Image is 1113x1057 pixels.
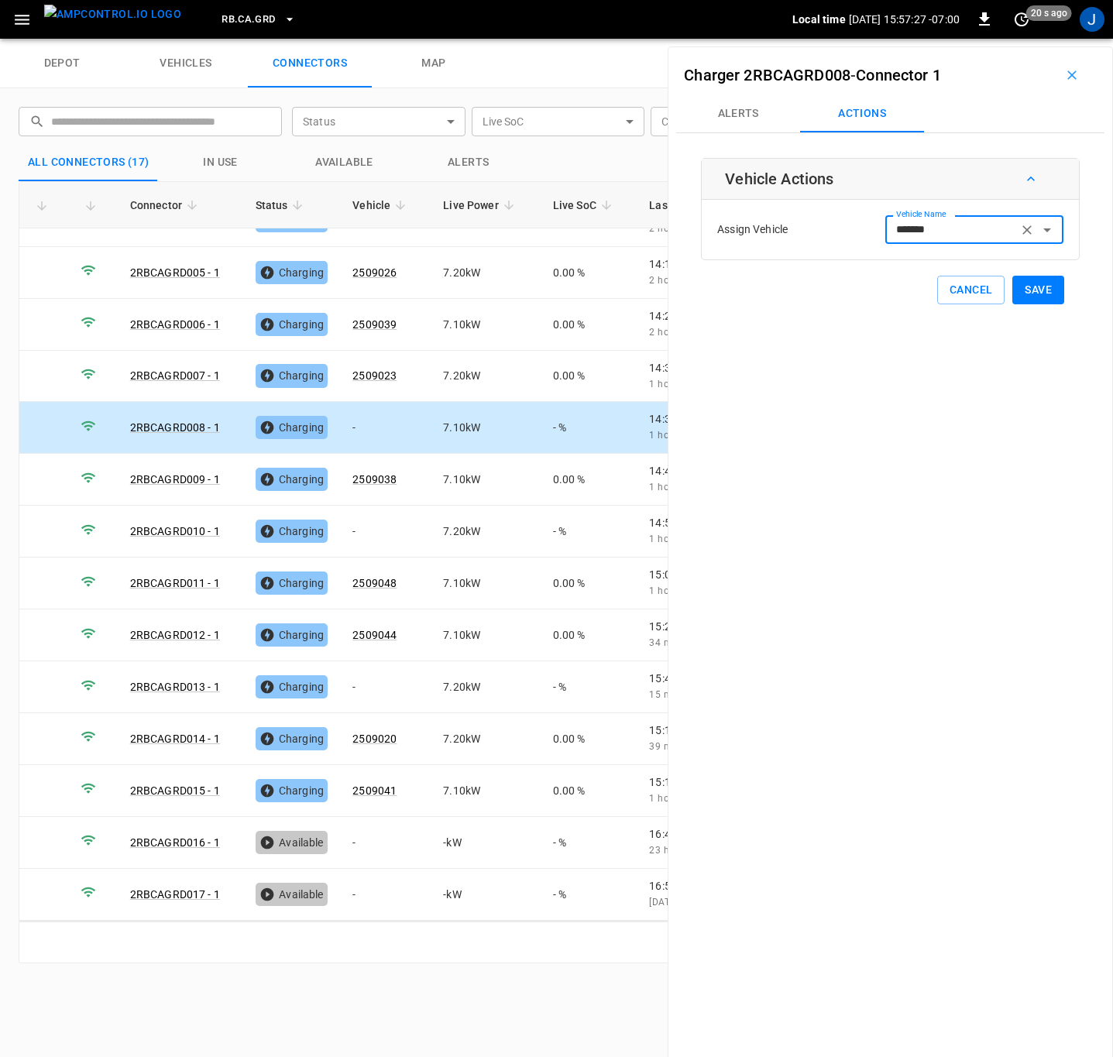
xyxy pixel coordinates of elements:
button: Save [1012,276,1064,304]
td: 7.10 kW [431,558,540,609]
td: - kW [431,869,540,921]
span: Vehicle [352,196,411,214]
td: 0.00 % [541,454,637,506]
a: 2RBCAGRD005 - 1 [130,266,220,279]
span: 1 hour ago [649,430,698,441]
p: Assign Vehicle [717,221,788,238]
h6: - [684,63,941,88]
td: - [340,817,431,869]
button: Alerts [676,95,800,132]
p: Local time [792,12,846,27]
span: 1 hour ago [649,379,698,390]
td: - [340,869,431,921]
span: RB.CA.GRD [222,11,275,29]
span: Last Session Start [649,196,761,214]
span: 1 hour ago [649,482,698,492]
span: 39 minutes ago [649,741,720,752]
img: ampcontrol.io logo [44,5,181,24]
span: 1 hour ago [649,585,698,596]
div: Charging [256,468,328,491]
div: Charging [256,313,328,336]
p: 15:41 [649,671,773,686]
a: 2RBCAGRD016 - 1 [130,836,220,849]
a: Connector 1 [856,66,941,84]
td: - kW [431,817,540,869]
button: Alerts [407,144,531,181]
span: [DATE] [649,897,678,908]
span: Connector [130,196,202,214]
a: 2RBCAGRD017 - 1 [130,888,220,901]
span: 20 s ago [1026,5,1072,21]
td: 0.00 % [541,247,637,299]
label: Vehicle Name [896,208,946,221]
p: 16:55 [649,878,773,894]
td: 0.00 % [541,299,637,351]
td: - % [541,402,637,454]
td: - % [541,817,637,869]
button: Clear [1016,219,1038,241]
td: 7.20 kW [431,661,540,713]
a: 2RBCAGRD012 - 1 [130,629,220,641]
a: 2509038 [352,473,397,486]
div: Charging [256,261,328,284]
h6: Vehicle Actions [725,166,833,191]
a: 2509041 [352,784,397,797]
div: Charging [256,623,328,647]
div: Charging [256,520,328,543]
td: - [340,506,431,558]
p: 14:20 [649,308,773,324]
div: Charging [256,675,328,698]
a: vehicles [124,39,248,88]
p: 14:53 [649,515,773,530]
td: 0.00 % [541,609,637,661]
span: 23 hours ago [649,845,709,856]
a: connectors [248,39,372,88]
button: All Connectors (17) [19,144,159,181]
a: 2RBCAGRD008 - 1 [130,421,220,434]
p: 14:38 [649,411,773,427]
td: 7.10 kW [431,609,540,661]
a: 2RBCAGRD010 - 1 [130,525,220,537]
td: 0.00 % [541,351,637,403]
p: 15:22 [649,619,773,634]
span: 1 hour ago [649,793,698,804]
a: 2509026 [352,266,397,279]
span: 2 hours ago [649,327,702,338]
a: 2RBCAGRD007 - 1 [130,369,220,382]
td: 0.00 % [541,765,637,817]
td: 0.00 % [541,713,637,765]
div: Charging [256,416,328,439]
a: 2RBCAGRD011 - 1 [130,577,220,589]
button: Open [1036,219,1058,241]
button: Cancel [937,276,1005,304]
td: - [340,402,431,454]
a: 2RBCAGRD006 - 1 [130,318,220,331]
td: 7.20 kW [431,713,540,765]
div: profile-icon [1080,7,1104,32]
div: Available [256,883,328,906]
a: 2RBCAGRD009 - 1 [130,473,220,486]
td: - % [541,506,637,558]
button: Available [283,144,407,181]
td: 7.10 kW [431,454,540,506]
span: Live Power [443,196,519,214]
p: [DATE] 15:57:27 -07:00 [849,12,960,27]
span: Status [256,196,308,214]
span: 1 hour ago [649,534,698,544]
span: 34 minutes ago [649,637,720,648]
td: 7.10 kW [431,299,540,351]
a: 2RBCAGRD015 - 1 [130,784,220,797]
button: RB.CA.GRD [215,5,301,35]
td: 7.20 kW [431,351,540,403]
div: Charging [256,727,328,750]
a: Charger 2RBCAGRD008 [684,66,850,84]
span: 2 hours ago [649,275,702,286]
td: 7.10 kW [431,765,540,817]
button: Actions [800,95,924,132]
a: 2509023 [352,369,397,382]
a: map [372,39,496,88]
td: - % [541,869,637,921]
button: set refresh interval [1009,7,1034,32]
p: 14:13 [649,256,773,272]
p: 15:18 [649,722,773,738]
